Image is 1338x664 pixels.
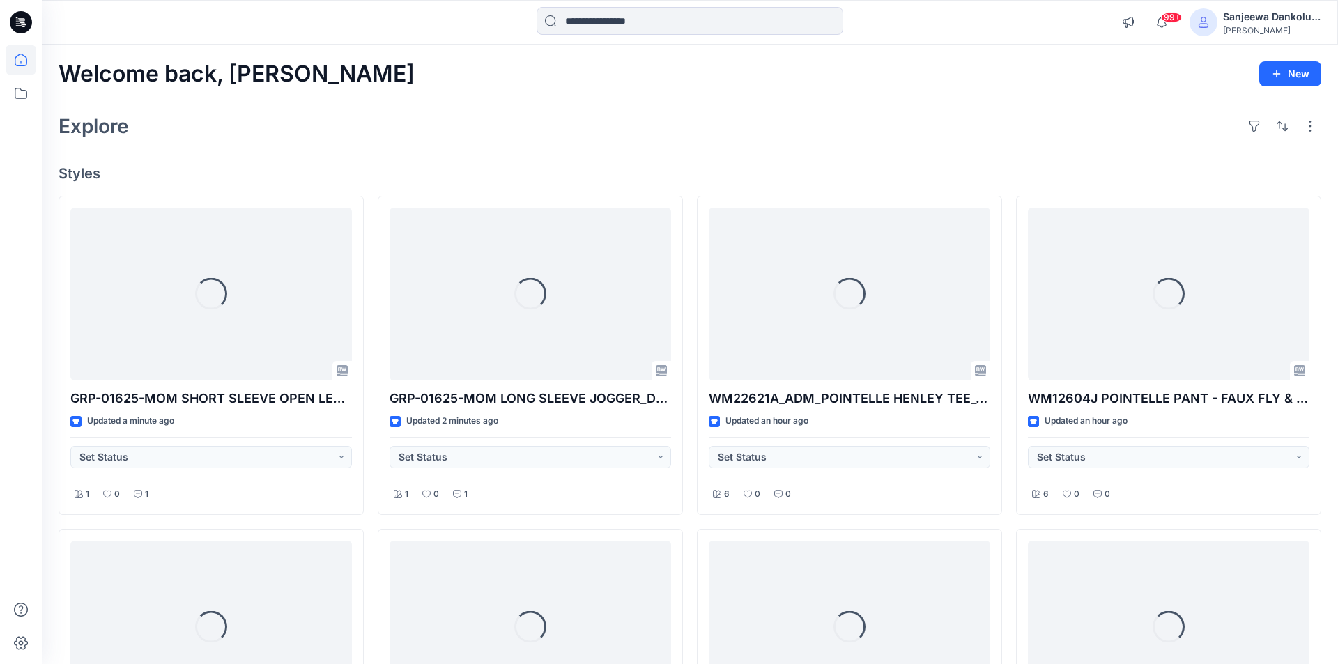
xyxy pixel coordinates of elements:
div: [PERSON_NAME] [1223,25,1321,36]
p: GRP-01625-MOM SHORT SLEEVE OPEN LEG_DEV_REV1 [70,389,352,408]
p: WM12604J POINTELLE PANT - FAUX FLY & BUTTONS + PICOT_COLORWAY _REV1 [1028,389,1309,408]
svg: avatar [1198,17,1209,28]
p: 6 [1043,487,1049,502]
p: 0 [755,487,760,502]
p: 0 [433,487,439,502]
p: Updated 2 minutes ago [406,414,498,428]
span: 99+ [1161,12,1182,23]
button: New [1259,61,1321,86]
p: 0 [785,487,791,502]
p: 0 [114,487,120,502]
h2: Explore [59,115,129,137]
p: 1 [145,487,148,502]
p: Updated an hour ago [1045,414,1128,428]
p: 1 [464,487,468,502]
p: WM22621A_ADM_POINTELLE HENLEY TEE_COLORWAY_REV3 [709,389,990,408]
p: Updated a minute ago [87,414,174,428]
p: 1 [86,487,89,502]
div: Sanjeewa Dankoluwage [1223,8,1321,25]
p: 6 [724,487,730,502]
h2: Welcome back, [PERSON_NAME] [59,61,415,87]
p: 0 [1074,487,1079,502]
p: 1 [405,487,408,502]
p: GRP-01625-MOM LONG SLEEVE JOGGER_DEV_REV1 [390,389,671,408]
p: Updated an hour ago [725,414,808,428]
h4: Styles [59,165,1321,182]
p: 0 [1105,487,1110,502]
